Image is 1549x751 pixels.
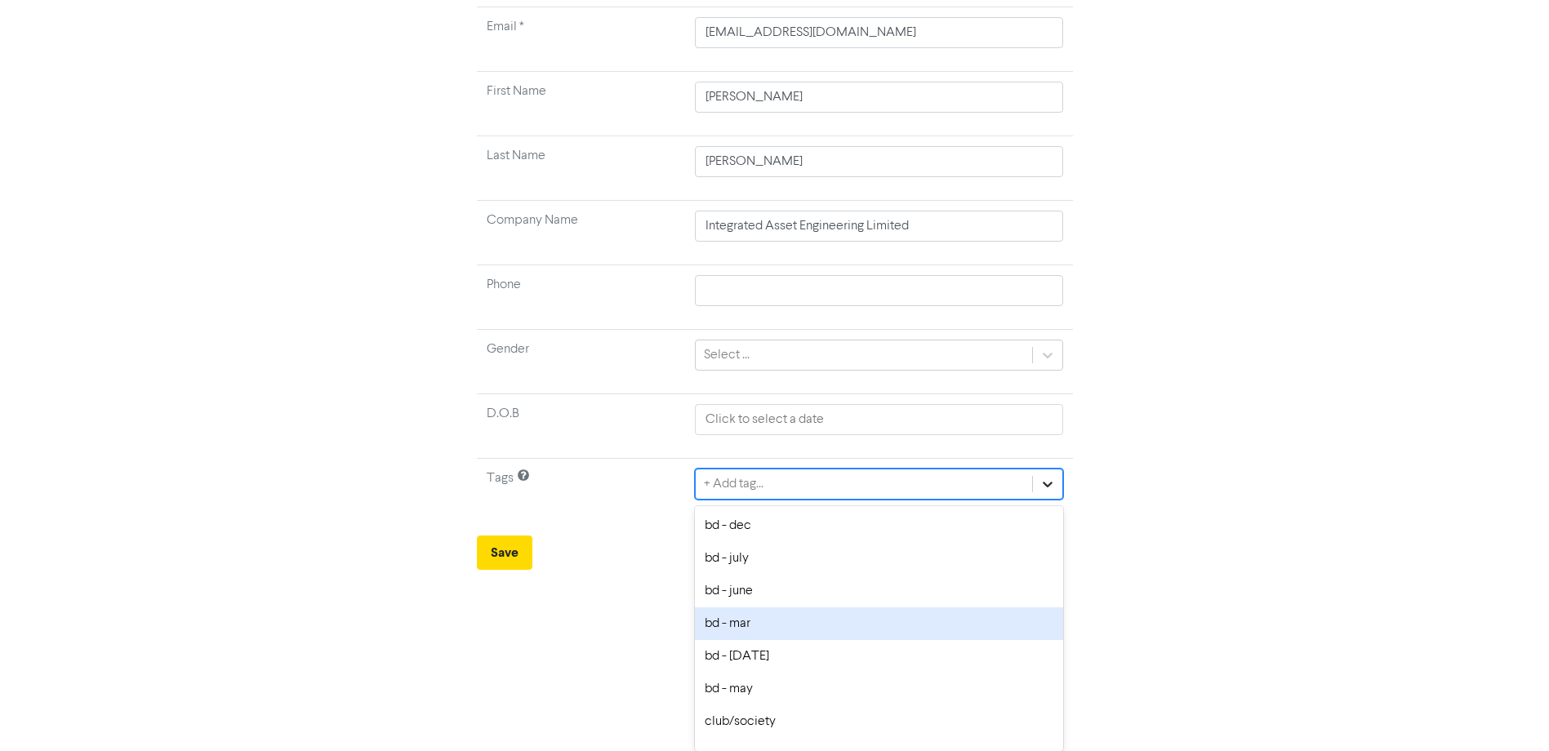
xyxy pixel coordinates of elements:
[477,394,686,459] td: D.O.B
[695,705,1062,738] div: club/society
[704,345,750,365] div: Select ...
[477,72,686,136] td: First Name
[695,509,1062,542] div: bd - dec
[695,575,1062,607] div: bd - june
[477,7,686,72] td: Required
[477,459,686,523] td: Tags
[695,640,1062,673] div: bd - [DATE]
[695,404,1062,435] input: Click to select a date
[695,673,1062,705] div: bd - may
[477,136,686,201] td: Last Name
[704,474,763,494] div: + Add tag...
[477,330,686,394] td: Gender
[477,265,686,330] td: Phone
[695,542,1062,575] div: bd - july
[1344,575,1549,751] iframe: Chat Widget
[695,607,1062,640] div: bd - mar
[477,535,532,570] button: Save
[477,201,686,265] td: Company Name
